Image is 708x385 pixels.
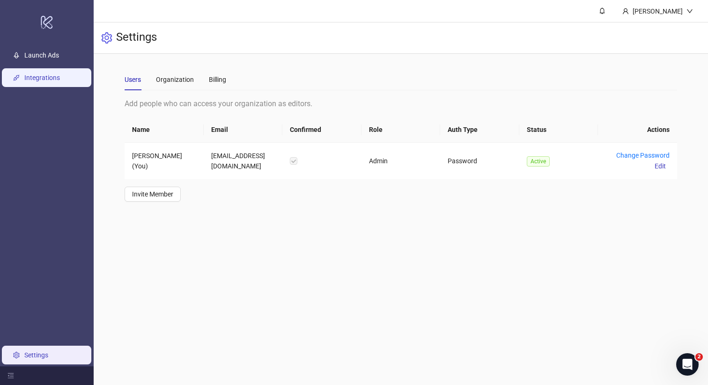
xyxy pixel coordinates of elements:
[655,162,666,170] span: Edit
[651,160,670,172] button: Edit
[209,74,226,85] div: Billing
[695,353,703,361] span: 2
[101,32,112,44] span: setting
[204,117,282,143] th: Email
[7,372,14,379] span: menu-fold
[361,117,440,143] th: Role
[125,187,181,202] button: Invite Member
[204,143,282,179] td: [EMAIL_ADDRESS][DOMAIN_NAME]
[24,74,60,81] a: Integrations
[686,8,693,15] span: down
[616,152,670,159] a: Change Password
[629,6,686,16] div: [PERSON_NAME]
[24,51,59,59] a: Launch Ads
[519,117,598,143] th: Status
[598,117,677,143] th: Actions
[440,143,519,179] td: Password
[125,74,141,85] div: Users
[156,74,194,85] div: Organization
[676,353,699,376] iframe: Intercom live chat
[125,117,203,143] th: Name
[132,190,173,198] span: Invite Member
[527,156,550,167] span: Active
[116,30,157,46] h3: Settings
[361,143,440,179] td: Admin
[440,117,519,143] th: Auth Type
[599,7,605,14] span: bell
[24,351,48,359] a: Settings
[282,117,361,143] th: Confirmed
[125,143,203,179] td: [PERSON_NAME] (You)
[125,98,677,109] div: Add people who can access your organization as editors.
[622,8,629,15] span: user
